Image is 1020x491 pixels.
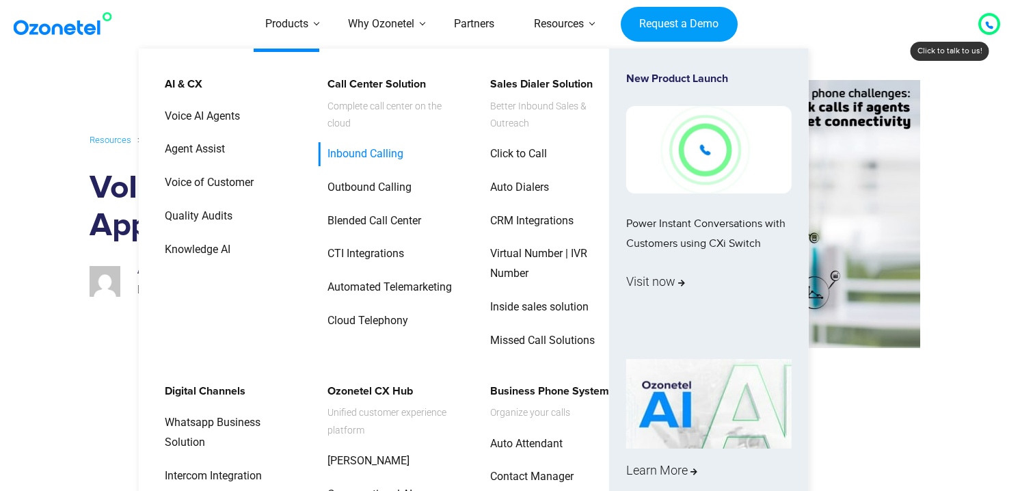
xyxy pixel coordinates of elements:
[481,72,627,134] a: Sales Dialer SolutionBetter Inbound Sales & Outreach
[137,265,426,277] h6: Ajay y
[90,170,440,245] h1: VoIP SIP Trunk And Its Application
[319,72,464,134] a: Call Center SolutionComplete call center on the cloud
[481,380,611,424] a: Business Phone SystemOrganize your calls
[481,295,591,319] a: Inside sales solution
[490,404,609,421] span: Organize your calls
[156,380,247,403] a: Digital Channels
[90,266,120,297] img: ca79e7ff75a4a49ece3c360be6bc1c9ae11b1190ab38fa3a42769ffe2efab0fe
[319,309,410,333] a: Cloud Telephony
[481,209,576,233] a: CRM Integrations
[134,131,276,148] li: VoIP SIP Trunk And Its Application
[481,242,627,286] a: Virtual Number | IVR Number
[490,98,625,132] span: Better Inbound Sales & Outreach
[137,282,426,297] p: |
[626,72,792,354] a: New Product LaunchPower Instant Conversations with Customers using CXi SwitchVisit now
[481,176,551,200] a: Auto Dialers
[319,449,412,473] a: [PERSON_NAME]
[156,238,232,262] a: Knowledge AI
[156,72,204,96] a: AI & CX
[481,329,597,353] a: Missed Call Solutions
[319,242,406,266] a: CTI Integrations
[319,142,405,166] a: Inbound Calling
[90,132,131,148] a: Resources
[156,171,256,195] a: Voice of Customer
[156,464,264,488] a: Intercom Integration
[319,209,423,233] a: Blended Call Center
[156,204,234,228] a: Quality Audits
[626,271,685,293] span: Visit now
[327,404,462,438] span: Unified customer experience platform
[156,411,301,455] a: Whatsapp Business Solution
[156,105,242,129] a: Voice AI Agents
[319,276,454,300] a: Automated Telemarketing
[481,465,576,489] a: Contact Manager
[626,460,697,481] span: Learn More
[327,98,462,132] span: Complete call center on the cloud
[626,359,792,449] img: AI
[319,380,464,441] a: Ozonetel CX HubUnified customer experience platform
[319,176,414,200] a: Outbound Calling
[137,284,161,294] span: [DATE]
[481,432,565,456] a: Auto Attendant
[626,106,792,194] img: New-Project-17.png
[481,142,549,166] a: Click to Call
[156,137,227,161] a: Agent Assist
[621,7,738,42] a: Request a Demo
